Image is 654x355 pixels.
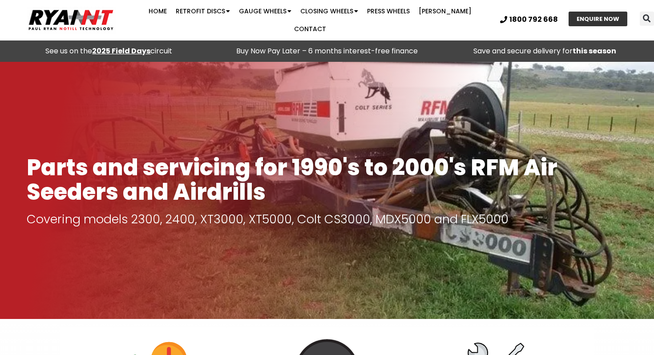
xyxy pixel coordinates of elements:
[577,16,619,22] span: ENQUIRE NOW
[440,45,650,57] p: Save and secure delivery for
[4,45,214,57] div: See us on the circuit
[27,213,627,226] p: Covering models 2300, 2400, XT3000, XT5000, Colt CS3000, MDX5000 and FLX5000
[363,2,414,20] a: Press Wheels
[234,2,296,20] a: Gauge Wheels
[222,45,432,57] p: Buy Now Pay Later – 6 months interest-free finance
[92,46,150,56] a: 2025 Field Days
[414,2,476,20] a: [PERSON_NAME]
[127,2,493,38] nav: Menu
[569,12,627,26] a: ENQUIRE NOW
[296,2,363,20] a: Closing Wheels
[144,2,171,20] a: Home
[27,155,627,204] h1: Parts and servicing for 1990's to 2000's RFM Air Seeders and Airdrills
[290,20,331,38] a: Contact
[171,2,234,20] a: Retrofit Discs
[509,16,558,23] span: 1800 792 668
[573,46,616,56] strong: this season
[640,12,654,26] div: Search
[500,16,558,23] a: 1800 792 668
[27,6,116,34] img: Ryan NT logo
